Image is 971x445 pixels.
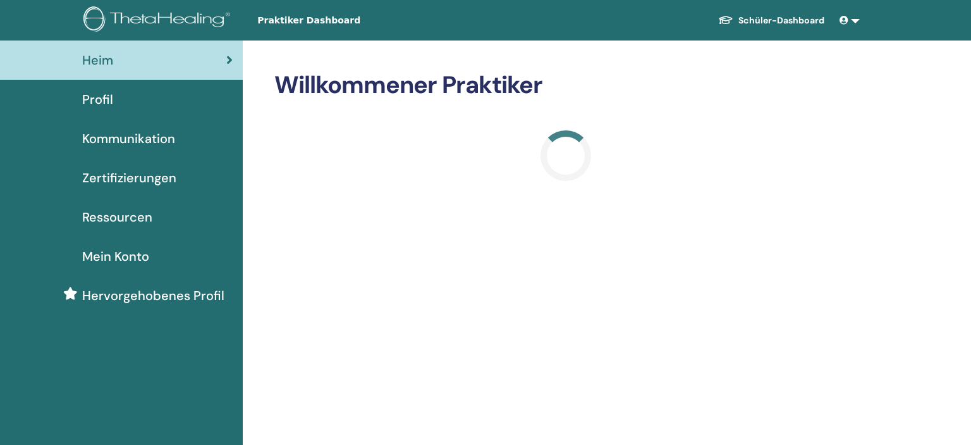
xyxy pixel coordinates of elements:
span: Hervorgehobenes Profil [82,286,224,305]
h2: Willkommener Praktiker [274,71,857,100]
span: Mein Konto [82,247,149,266]
img: logo.png [83,6,235,35]
span: Zertifizierungen [82,168,176,187]
img: graduation-cap-white.svg [718,15,733,25]
span: Kommunikation [82,129,175,148]
span: Ressourcen [82,208,152,227]
span: Profil [82,90,113,109]
span: Praktiker Dashboard [257,14,447,27]
a: Schüler-Dashboard [708,9,834,32]
span: Heim [82,51,113,70]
